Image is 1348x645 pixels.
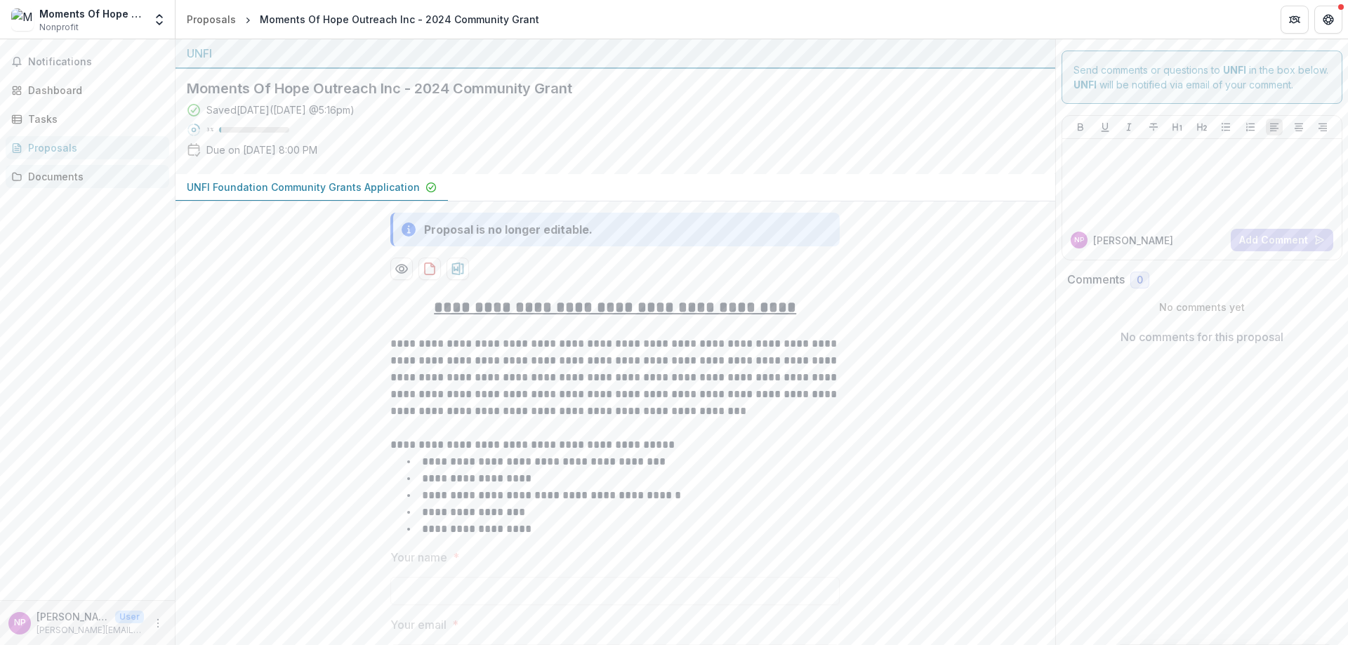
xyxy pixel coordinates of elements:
[28,56,164,68] span: Notifications
[1169,119,1186,135] button: Heading 1
[1314,6,1342,34] button: Get Help
[37,624,144,637] p: [PERSON_NAME][EMAIL_ADDRESS][DOMAIN_NAME]
[1093,233,1173,248] p: [PERSON_NAME]
[447,258,469,280] button: download-proposal
[37,609,110,624] p: [PERSON_NAME]
[390,616,447,633] p: Your email
[260,12,539,27] div: Moments Of Hope Outreach Inc - 2024 Community Grant
[11,8,34,31] img: Moments Of Hope Outreach Inc
[181,9,545,29] nav: breadcrumb
[187,12,236,27] div: Proposals
[1137,274,1143,286] span: 0
[1242,119,1259,135] button: Ordered List
[1231,229,1333,251] button: Add Comment
[187,180,420,194] p: UNFI Foundation Community Grants Application
[181,9,242,29] a: Proposals
[424,221,593,238] div: Proposal is no longer editable.
[1145,119,1162,135] button: Strike
[150,6,169,34] button: Open entity switcher
[390,549,447,566] p: Your name
[115,611,144,623] p: User
[28,140,158,155] div: Proposals
[1067,273,1125,286] h2: Comments
[39,21,79,34] span: Nonprofit
[1121,119,1137,135] button: Italicize
[14,618,26,627] div: Nelson Parker
[6,107,169,131] a: Tasks
[390,258,413,280] button: Preview 0f4acd88-3875-407d-a6fa-9d269d25e545-0.pdf
[6,79,169,102] a: Dashboard
[1281,6,1309,34] button: Partners
[1217,119,1234,135] button: Bullet List
[6,165,169,188] a: Documents
[206,102,355,117] div: Saved [DATE] ( [DATE] @ 5:16pm )
[187,45,1044,62] div: UNFI
[6,136,169,159] a: Proposals
[39,6,144,21] div: Moments Of Hope Outreach Inc
[1223,64,1246,76] strong: UNFI
[6,51,169,73] button: Notifications
[28,169,158,184] div: Documents
[418,258,441,280] button: download-proposal
[1194,119,1210,135] button: Heading 2
[1067,300,1337,314] p: No comments yet
[150,615,166,632] button: More
[206,125,213,135] p: 3 %
[187,80,1022,97] h2: Moments Of Hope Outreach Inc - 2024 Community Grant
[1074,237,1084,244] div: Nelson Parker
[1121,328,1283,345] p: No comments for this proposal
[28,83,158,98] div: Dashboard
[206,142,317,157] p: Due on [DATE] 8:00 PM
[1290,119,1307,135] button: Align Center
[1097,119,1114,135] button: Underline
[1073,79,1097,91] strong: UNFI
[1314,119,1331,135] button: Align Right
[1266,119,1283,135] button: Align Left
[1072,119,1089,135] button: Bold
[28,112,158,126] div: Tasks
[1062,51,1343,104] div: Send comments or questions to in the box below. will be notified via email of your comment.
